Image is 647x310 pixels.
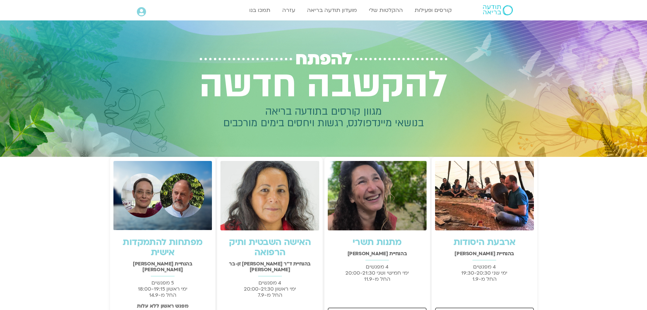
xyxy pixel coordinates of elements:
[220,280,319,298] p: 4 מפגשים ימי ראשון 20:00-21:30
[113,261,212,273] h2: בהנחיית [PERSON_NAME] [PERSON_NAME]
[472,276,497,282] span: החל מ-1.9
[123,236,202,259] a: מפתחות להתמקדות אישית
[364,276,390,282] span: החל מ-11.9
[483,5,513,15] img: תודעה בריאה
[220,261,319,273] h2: בהנחיית ד"ר [PERSON_NAME] זן-בר [PERSON_NAME]
[137,303,188,309] strong: מפגש ראשון ללא עלות
[365,4,406,17] a: ההקלטות שלי
[435,264,534,282] p: 4 מפגשים ימי שני 19:30-20:30
[353,236,402,248] a: מתנות תשרי
[453,236,516,248] a: ארבעת היסודות
[191,64,457,106] h2: להקשבה חדשה
[149,292,176,298] span: החל מ-14.9
[328,264,427,282] p: 4 מפגשים ימי חמישי ושני 20:00-21:30
[229,236,311,259] a: האישה השבטית ותיק הרפואה
[295,49,352,69] span: להפתח
[328,251,427,257] h2: בהנחיית [PERSON_NAME]
[191,106,457,129] h2: מגוון קורסים בתודעה בריאה בנושאי מיינדפולנס, רגשות ויחסים בימים מורכבים
[113,280,212,298] p: 5 מפגשים ימי ראשון 18:00-19:15
[246,4,274,17] a: תמכו בנו
[258,292,282,298] span: החל מ-7.9
[304,4,360,17] a: מועדון תודעה בריאה
[279,4,299,17] a: עזרה
[435,251,534,257] h2: בהנחיית [PERSON_NAME]
[411,4,455,17] a: קורסים ופעילות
